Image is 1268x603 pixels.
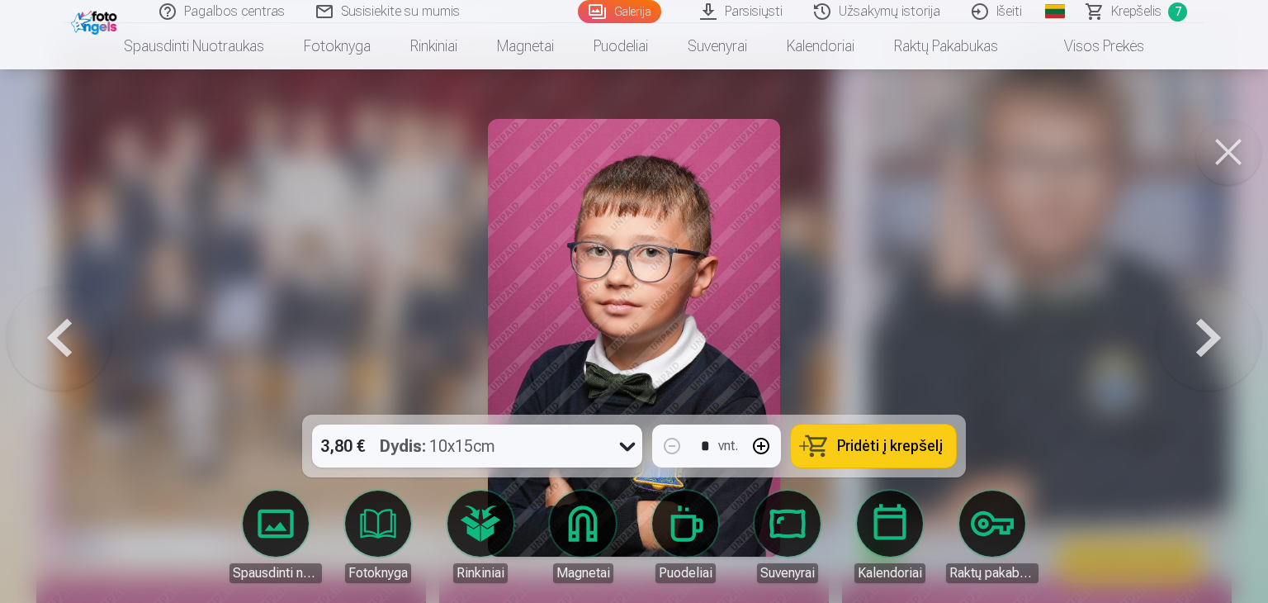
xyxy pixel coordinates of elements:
a: Fotoknyga [332,491,424,583]
div: Magnetai [553,563,613,583]
a: Rinkiniai [434,491,527,583]
a: Raktų pakabukas [946,491,1039,583]
span: 7 [1168,2,1187,21]
a: Suvenyrai [668,23,767,69]
div: Rinkiniai [453,563,508,583]
div: vnt. [718,436,738,456]
a: Spausdinti nuotraukas [104,23,284,69]
a: Puodeliai [639,491,731,583]
a: Suvenyrai [741,491,834,583]
span: Krepšelis [1111,2,1162,21]
div: Fotoknyga [345,563,411,583]
a: Visos prekės [1018,23,1164,69]
a: Spausdinti nuotraukas [229,491,322,583]
a: Rinkiniai [390,23,477,69]
a: Puodeliai [574,23,668,69]
img: /fa2 [71,7,121,35]
button: Pridėti į krepšelį [791,425,956,468]
div: 10x15cm [380,425,495,468]
a: Raktų pakabukas [874,23,1018,69]
a: Magnetai [537,491,629,583]
strong: Dydis : [380,434,426,458]
a: Fotoknyga [284,23,390,69]
a: Magnetai [477,23,574,69]
a: Kalendoriai [844,491,936,583]
div: Suvenyrai [757,563,818,583]
a: Kalendoriai [767,23,874,69]
div: Spausdinti nuotraukas [229,563,322,583]
div: Raktų pakabukas [946,563,1039,583]
div: 3,80 € [312,425,373,468]
span: Pridėti į krepšelį [837,439,943,453]
div: Kalendoriai [854,563,925,583]
div: Puodeliai [655,563,716,583]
